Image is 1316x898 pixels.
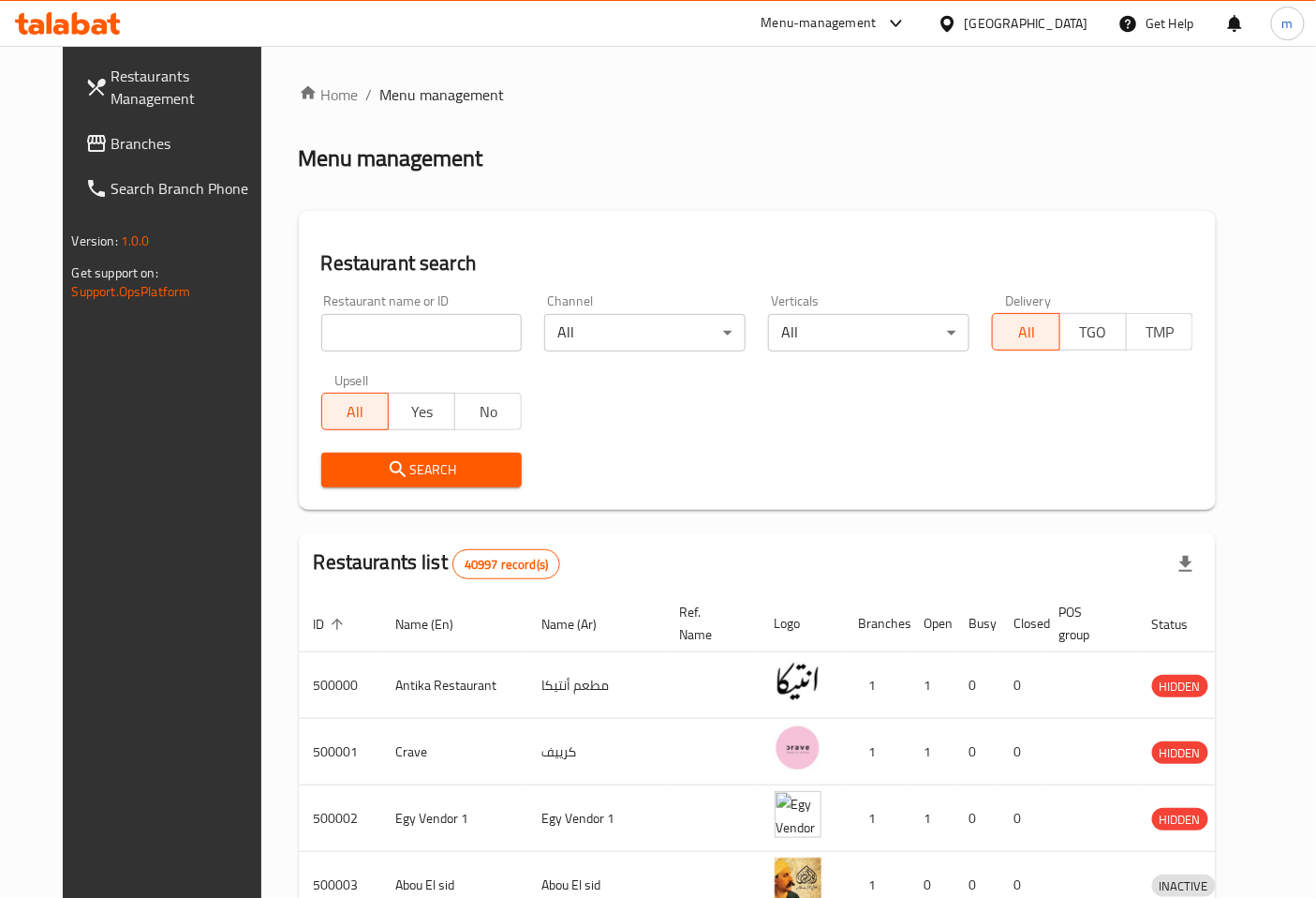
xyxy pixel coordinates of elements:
[542,613,622,636] span: Name (Ar)
[321,393,389,430] button: All
[775,658,821,705] img: Antika Restaurant
[366,83,373,106] li: /
[1152,676,1208,697] span: HIDDEN
[454,393,522,430] button: No
[909,719,954,786] td: 1
[121,229,150,253] span: 1.0.0
[314,548,561,579] h2: Restaurants list
[1152,808,1208,831] div: HIDDEN
[381,652,527,719] td: Antika Restaurant
[299,652,381,719] td: 500000
[965,13,1088,34] div: [GEOGRAPHIC_DATA]
[999,786,1044,852] td: 0
[1059,313,1127,351] button: TGO
[909,786,954,852] td: 1
[1126,313,1193,351] button: TMP
[680,601,737,646] span: Ref. Name
[299,83,359,106] a: Home
[70,121,283,166] a: Branches
[1068,319,1119,346] span: TGO
[527,786,665,852] td: Egy Vendor 1
[1152,675,1208,697] div: HIDDEN
[111,132,268,155] span: Branches
[1005,294,1052,307] label: Delivery
[909,652,954,719] td: 1
[760,595,844,652] th: Logo
[954,652,999,719] td: 0
[844,652,909,719] td: 1
[1152,613,1213,636] span: Status
[999,719,1044,786] td: 0
[380,83,505,106] span: Menu management
[111,65,268,110] span: Restaurants Management
[1059,601,1115,646] span: POS group
[527,652,665,719] td: مطعم أنتيكا
[111,177,268,200] span: Search Branch Phone
[299,786,381,852] td: 500002
[70,166,283,211] a: Search Branch Phone
[999,595,1044,652] th: Closed
[762,12,877,35] div: Menu-management
[844,595,909,652] th: Branches
[909,595,954,652] th: Open
[453,556,559,574] span: 40997 record(s)
[72,229,118,253] span: Version:
[527,719,665,786] td: كرييف
[463,398,514,426] span: No
[381,786,527,852] td: Egy Vendor 1
[1163,542,1208,587] div: Export file
[452,549,560,579] div: Total records count
[1134,319,1186,346] span: TMP
[844,719,909,786] td: 1
[299,83,1217,106] nav: breadcrumb
[314,613,349,636] span: ID
[1152,741,1208,764] div: HIDDEN
[299,143,483,173] h2: Menu management
[1152,742,1208,764] span: HIDDEN
[336,458,508,482] span: Search
[1152,809,1208,831] span: HIDDEN
[1000,319,1052,346] span: All
[72,261,158,285] span: Get support on:
[321,314,523,352] input: Search for restaurant name or ID..
[768,314,969,352] div: All
[381,719,527,786] td: Crave
[388,393,455,430] button: Yes
[321,249,1194,277] h2: Restaurant search
[1282,13,1294,34] span: m
[775,725,821,771] img: Crave
[544,314,746,352] div: All
[992,313,1059,351] button: All
[334,374,369,387] label: Upsell
[954,719,999,786] td: 0
[70,53,283,121] a: Restaurants Management
[1152,875,1216,897] div: INACTIVE
[954,595,999,652] th: Busy
[396,613,479,636] span: Name (En)
[954,786,999,852] td: 0
[844,786,909,852] td: 1
[330,398,381,426] span: All
[72,279,191,304] a: Support.OpsPlatform
[396,398,448,426] span: Yes
[299,719,381,786] td: 500001
[775,791,821,838] img: Egy Vendor 1
[1152,876,1216,897] span: INACTIVE
[321,453,523,487] button: Search
[999,652,1044,719] td: 0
